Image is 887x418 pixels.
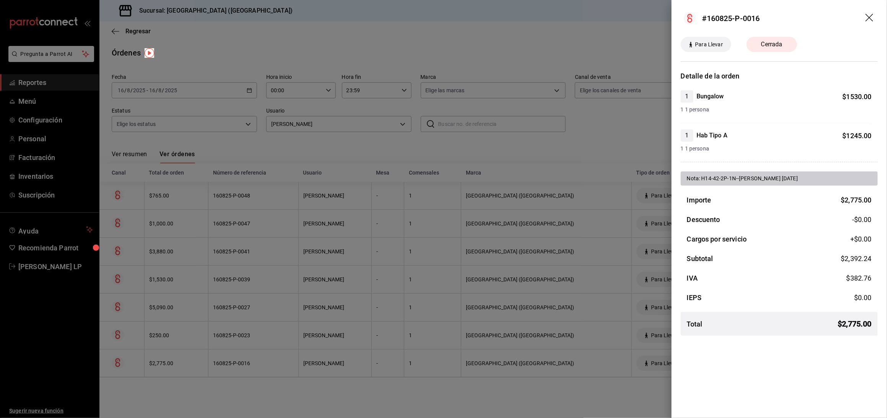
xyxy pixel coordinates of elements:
[850,234,872,244] span: +$ 0.00
[841,255,872,263] span: $ 2,392.24
[843,132,872,140] span: $ 1245.00
[681,131,693,140] span: 1
[692,41,726,49] span: Para Llevar
[687,234,747,244] h3: Cargos por servicio
[854,294,872,302] span: $ 0.00
[687,253,713,264] h3: Subtotal
[843,93,872,101] span: $ 1530.00
[697,131,728,140] h4: Hab Tipo A
[687,195,711,205] h3: Importe
[852,214,872,225] span: -$0.00
[702,13,760,24] div: #160825-P-0016
[838,318,872,330] span: $ 2,775.00
[681,145,872,153] span: 1 1 persona
[687,319,703,329] h3: Total
[681,92,693,101] span: 1
[687,273,698,283] h3: IVA
[687,214,720,225] h3: Descuento
[866,14,875,23] button: drag
[846,274,872,282] span: $ 382.76
[681,71,878,81] h3: Detalle de la orden
[145,48,154,58] img: Tooltip marker
[697,92,724,101] h4: Bungalow
[841,196,872,204] span: $ 2,775.00
[687,175,872,183] div: Nota: H14-42-2P-1N--[PERSON_NAME] [DATE]
[757,40,787,49] span: Cerrada
[681,106,872,114] span: 1 1 persona
[687,292,702,303] h3: IEPS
